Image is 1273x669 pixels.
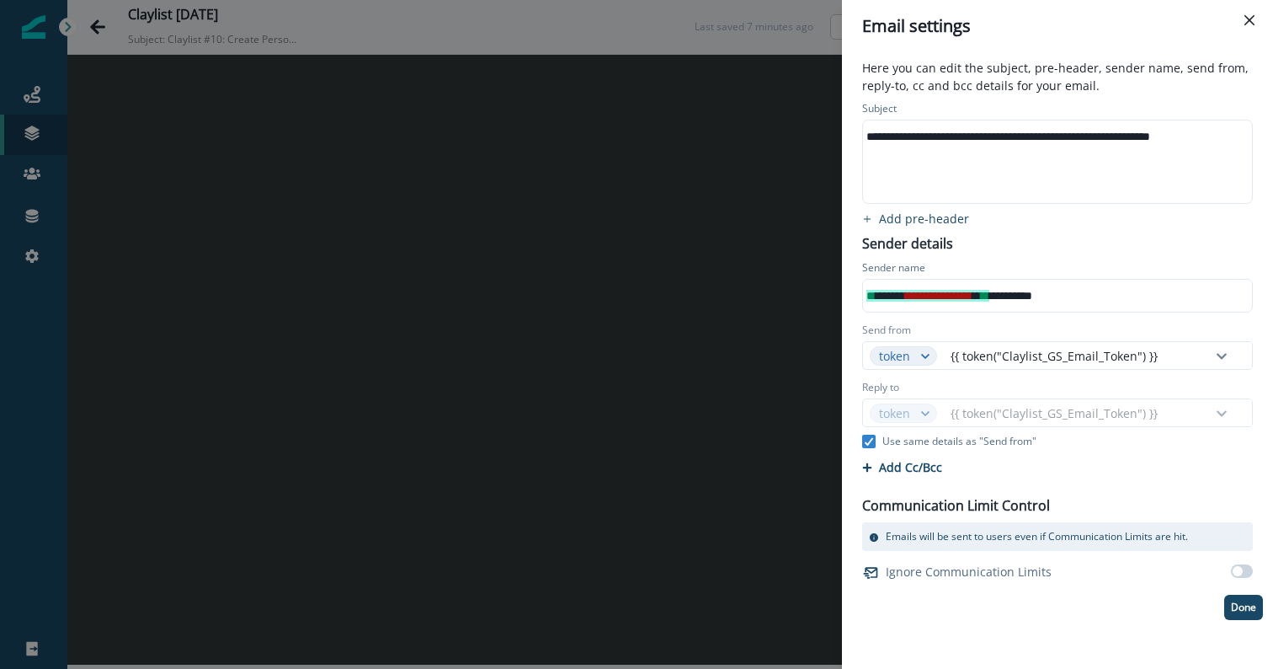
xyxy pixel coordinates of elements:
[862,101,897,120] p: Subject
[852,211,979,227] button: add preheader
[862,323,911,338] label: Send from
[1231,602,1256,613] p: Done
[862,260,925,279] p: Sender name
[862,13,1253,39] div: Email settings
[882,434,1036,449] p: Use same details as "Send from"
[862,380,899,395] label: Reply to
[852,230,963,254] p: Sender details
[862,495,1050,516] p: Communication Limit Control
[886,529,1188,544] p: Emails will be sent to users even if Communication Limits are hit.
[1236,7,1263,34] button: Close
[1224,595,1263,620] button: Done
[852,59,1263,98] p: Here you can edit the subject, pre-header, sender name, send from, reply-to, cc and bcc details f...
[879,211,969,227] p: Add pre-header
[879,347,913,365] div: token
[886,563,1052,581] p: Ignore Communication Limits
[862,459,942,475] button: Add Cc/Bcc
